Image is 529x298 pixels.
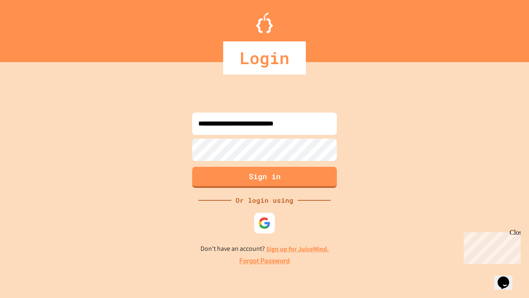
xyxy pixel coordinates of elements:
[266,245,329,253] a: Sign up for JuiceMind.
[200,244,329,254] p: Don't have an account?
[460,229,521,264] iframe: chat widget
[494,265,521,290] iframe: chat widget
[231,195,298,205] div: Or login using
[256,12,273,33] img: Logo.svg
[223,41,306,74] div: Login
[258,217,271,229] img: google-icon.svg
[3,3,57,53] div: Chat with us now!Close
[239,256,290,266] a: Forgot Password
[192,167,337,188] button: Sign in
